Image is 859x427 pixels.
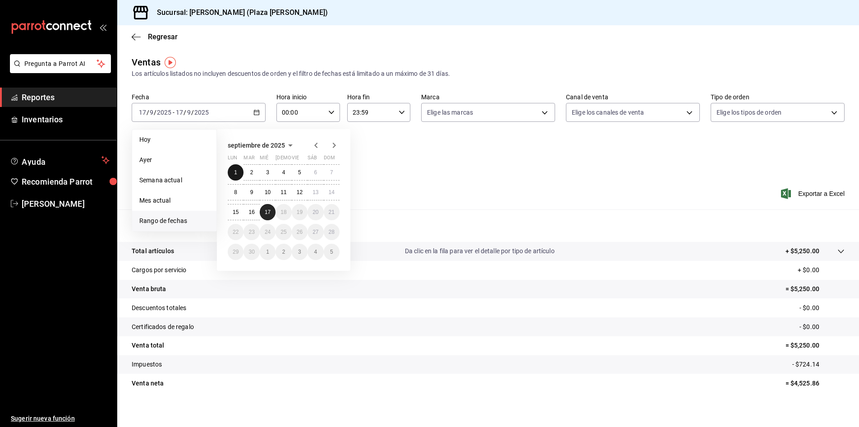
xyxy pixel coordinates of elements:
abbr: miércoles [260,155,268,164]
label: Marca [421,94,555,100]
button: 30 de septiembre de 2025 [243,244,259,260]
abbr: 13 de septiembre de 2025 [312,189,318,195]
button: Exportar a Excel [783,188,845,199]
button: 29 de septiembre de 2025 [228,244,243,260]
p: Venta bruta [132,284,166,294]
abbr: 7 de septiembre de 2025 [330,169,333,176]
abbr: 2 de octubre de 2025 [282,249,285,255]
button: 10 de septiembre de 2025 [260,184,276,200]
a: Pregunta a Parrot AI [6,65,111,75]
abbr: sábado [308,155,317,164]
span: Ayuda [22,155,98,166]
abbr: 10 de septiembre de 2025 [265,189,271,195]
abbr: 21 de septiembre de 2025 [329,209,335,215]
span: Pregunta a Parrot AI [24,59,97,69]
span: Elige las marcas [427,108,473,117]
abbr: 27 de septiembre de 2025 [312,229,318,235]
abbr: 3 de septiembre de 2025 [266,169,269,176]
button: septiembre de 2025 [228,140,296,151]
button: 15 de septiembre de 2025 [228,204,243,220]
abbr: 8 de septiembre de 2025 [234,189,237,195]
span: Elige los tipos de orden [717,108,781,117]
label: Hora inicio [276,94,340,100]
span: - [173,109,175,116]
button: Regresar [132,32,178,41]
p: = $5,250.00 [786,341,845,350]
abbr: 26 de septiembre de 2025 [297,229,303,235]
button: 4 de octubre de 2025 [308,244,323,260]
button: 3 de octubre de 2025 [292,244,308,260]
span: Inventarios [22,113,110,125]
abbr: 3 de octubre de 2025 [298,249,301,255]
abbr: 14 de septiembre de 2025 [329,189,335,195]
abbr: 2 de septiembre de 2025 [250,169,253,176]
p: Descuentos totales [132,303,186,313]
button: 26 de septiembre de 2025 [292,224,308,240]
abbr: 19 de septiembre de 2025 [297,209,303,215]
button: 25 de septiembre de 2025 [276,224,291,240]
p: = $5,250.00 [786,284,845,294]
button: 6 de septiembre de 2025 [308,164,323,181]
span: / [154,109,156,116]
button: 20 de septiembre de 2025 [308,204,323,220]
input: -- [187,109,191,116]
p: - $0.00 [799,303,845,313]
abbr: 4 de octubre de 2025 [314,249,317,255]
p: Certificados de regalo [132,322,194,332]
button: 19 de septiembre de 2025 [292,204,308,220]
button: 23 de septiembre de 2025 [243,224,259,240]
input: -- [138,109,147,116]
button: 12 de septiembre de 2025 [292,184,308,200]
abbr: 6 de septiembre de 2025 [314,169,317,176]
span: / [147,109,149,116]
p: Da clic en la fila para ver el detalle por tipo de artículo [405,246,555,256]
abbr: 20 de septiembre de 2025 [312,209,318,215]
abbr: 5 de septiembre de 2025 [298,169,301,176]
button: 4 de septiembre de 2025 [276,164,291,181]
abbr: 9 de septiembre de 2025 [250,189,253,195]
abbr: 30 de septiembre de 2025 [248,249,254,255]
span: [PERSON_NAME] [22,198,110,210]
p: = $4,525.86 [786,379,845,388]
abbr: jueves [276,155,329,164]
img: Tooltip marker [165,57,176,68]
button: 14 de septiembre de 2025 [324,184,340,200]
button: 1 de septiembre de 2025 [228,164,243,181]
abbr: 25 de septiembre de 2025 [280,229,286,235]
abbr: 29 de septiembre de 2025 [233,249,239,255]
button: 27 de septiembre de 2025 [308,224,323,240]
input: ---- [156,109,172,116]
abbr: 24 de septiembre de 2025 [265,229,271,235]
button: 5 de septiembre de 2025 [292,164,308,181]
button: 22 de septiembre de 2025 [228,224,243,240]
abbr: 18 de septiembre de 2025 [280,209,286,215]
p: Venta total [132,341,164,350]
button: 18 de septiembre de 2025 [276,204,291,220]
span: Ayer [139,155,209,165]
button: 9 de septiembre de 2025 [243,184,259,200]
input: -- [149,109,154,116]
abbr: 11 de septiembre de 2025 [280,189,286,195]
h3: Sucursal: [PERSON_NAME] (Plaza [PERSON_NAME]) [150,7,328,18]
button: 3 de septiembre de 2025 [260,164,276,181]
p: Resumen [132,220,845,231]
span: Sugerir nueva función [11,414,110,423]
button: 11 de septiembre de 2025 [276,184,291,200]
button: Pregunta a Parrot AI [10,54,111,73]
div: Ventas [132,56,161,69]
span: Elige los canales de venta [572,108,644,117]
button: 21 de septiembre de 2025 [324,204,340,220]
button: 13 de septiembre de 2025 [308,184,323,200]
p: + $5,250.00 [786,246,819,256]
label: Canal de venta [566,94,700,100]
p: Cargos por servicio [132,265,187,275]
button: 7 de septiembre de 2025 [324,164,340,181]
span: Reportes [22,91,110,103]
abbr: 5 de octubre de 2025 [330,249,333,255]
p: - $0.00 [799,322,845,332]
div: Los artículos listados no incluyen descuentos de orden y el filtro de fechas está limitado a un m... [132,69,845,79]
abbr: 1 de octubre de 2025 [266,249,269,255]
label: Fecha [132,94,266,100]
